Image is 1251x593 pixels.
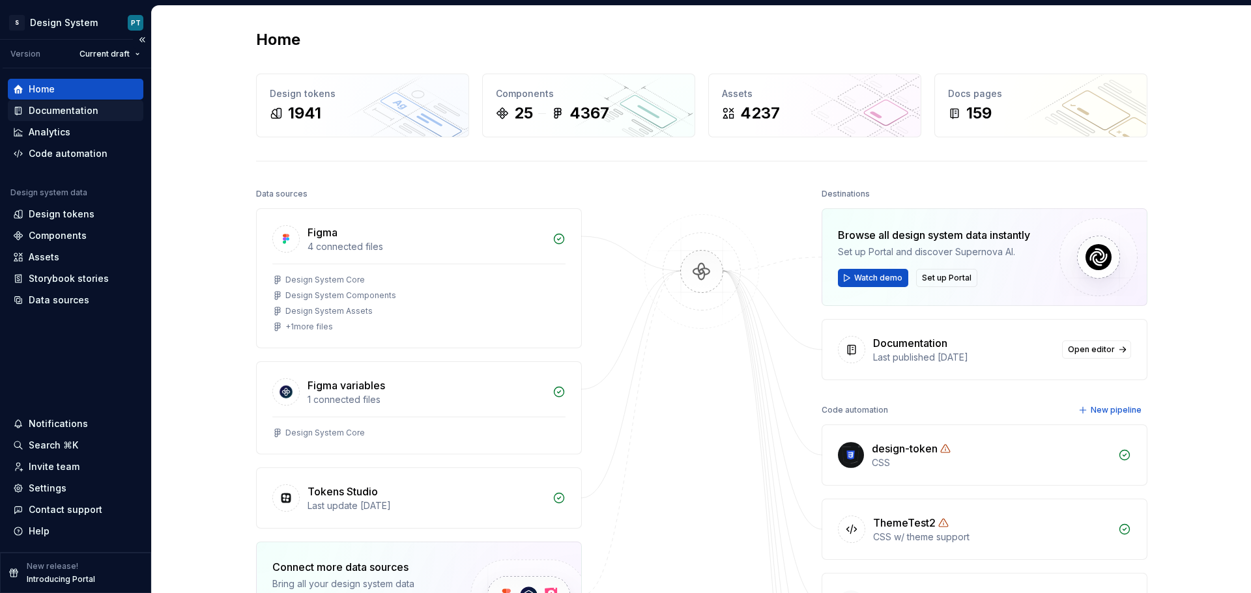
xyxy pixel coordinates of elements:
[8,435,143,456] button: Search ⌘K
[29,229,87,242] div: Components
[8,204,143,225] a: Design tokens
[8,79,143,100] a: Home
[9,15,25,31] div: S
[3,8,149,36] button: SDesign SystemPT
[8,225,143,246] a: Components
[8,478,143,499] a: Settings
[74,45,146,63] button: Current draft
[308,499,545,512] div: Last update [DATE]
[8,122,143,143] a: Analytics
[10,49,40,59] div: Version
[308,240,545,253] div: 4 connected files
[482,74,695,137] a: Components254367
[740,103,780,124] div: 4237
[308,393,545,406] div: 1 connected files
[27,561,78,572] p: New release!
[29,83,55,96] div: Home
[10,187,87,198] div: Design system data
[29,460,79,473] div: Invite team
[922,273,971,283] span: Set up Portal
[256,74,469,137] a: Design tokens1941
[873,515,936,531] div: ThemeTest2
[8,521,143,542] button: Help
[934,74,1147,137] a: Docs pages159
[8,247,143,268] a: Assets
[722,87,908,100] div: Assets
[1062,340,1131,359] a: Open editor
[29,126,70,139] div: Analytics
[1091,405,1142,415] span: New pipeline
[256,185,308,203] div: Data sources
[514,103,533,124] div: 25
[838,245,1030,258] div: Set up Portal and discover Supernova AI.
[948,87,1134,100] div: Docs pages
[270,87,455,100] div: Design tokens
[872,441,938,456] div: design-token
[285,306,373,316] div: Design System Assets
[29,104,98,117] div: Documentation
[285,428,365,438] div: Design System Core
[1068,344,1115,355] span: Open editor
[272,559,448,575] div: Connect more data sources
[8,499,143,520] button: Contact support
[288,103,321,124] div: 1941
[27,574,95,585] p: Introducing Portal
[873,351,1054,364] div: Last published [DATE]
[133,31,151,49] button: Collapse sidebar
[569,103,609,124] div: 4367
[8,268,143,289] a: Storybook stories
[29,251,59,264] div: Assets
[708,74,921,137] a: Assets4237
[8,100,143,121] a: Documentation
[8,143,143,164] a: Code automation
[873,531,1110,544] div: CSS w/ theme support
[256,29,300,50] h2: Home
[838,227,1030,243] div: Browse all design system data instantly
[496,87,682,100] div: Components
[29,147,108,160] div: Code automation
[29,439,78,452] div: Search ⌘K
[256,208,582,348] a: Figma4 connected filesDesign System CoreDesign System ComponentsDesign System Assets+1more files
[29,294,89,307] div: Data sources
[1074,401,1147,419] button: New pipeline
[854,273,902,283] span: Watch demo
[79,49,130,59] span: Current draft
[308,484,378,499] div: Tokens Studio
[822,185,870,203] div: Destinations
[916,269,977,287] button: Set up Portal
[822,401,888,419] div: Code automation
[838,269,908,287] button: Watch demo
[29,525,50,538] div: Help
[966,103,992,124] div: 159
[29,208,94,221] div: Design tokens
[131,18,141,28] div: PT
[8,413,143,434] button: Notifications
[285,322,333,332] div: + 1 more files
[29,272,109,285] div: Storybook stories
[873,335,947,351] div: Documentation
[8,290,143,310] a: Data sources
[29,482,66,495] div: Settings
[29,503,102,516] div: Contact support
[285,290,396,301] div: Design System Components
[8,456,143,477] a: Invite team
[256,467,582,529] a: Tokens StudioLast update [DATE]
[285,275,365,285] div: Design System Core
[872,456,1110,469] div: CSS
[308,225,338,240] div: Figma
[308,378,385,393] div: Figma variables
[29,417,88,430] div: Notifications
[256,361,582,454] a: Figma variables1 connected filesDesign System Core
[30,16,98,29] div: Design System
